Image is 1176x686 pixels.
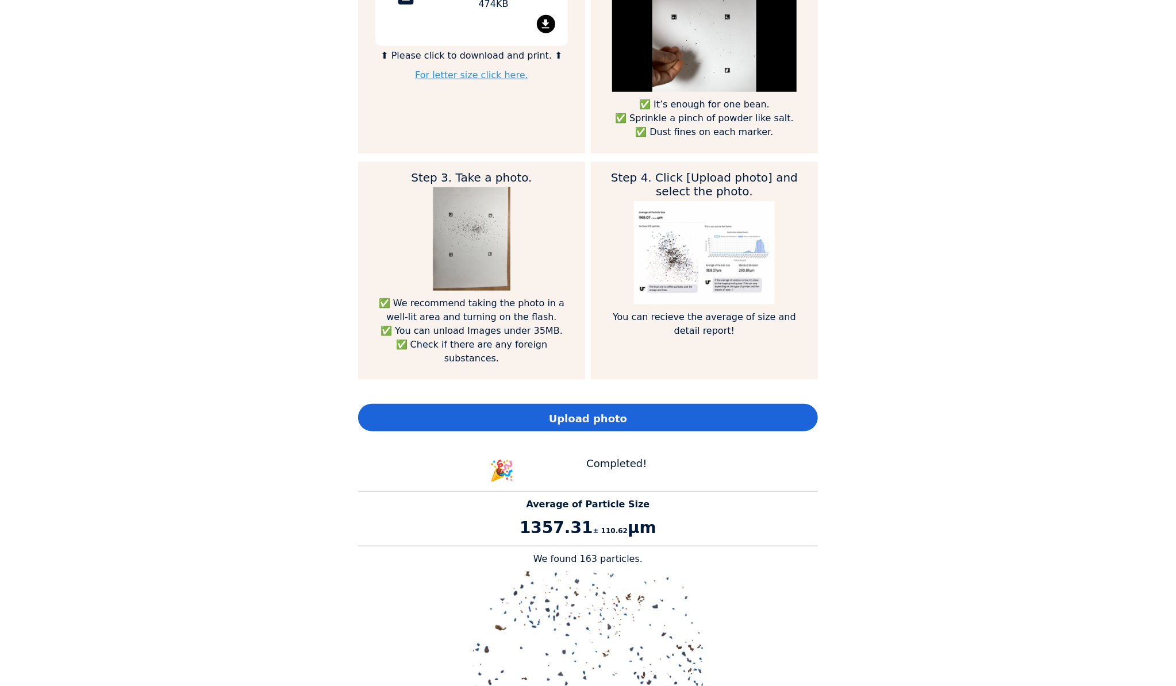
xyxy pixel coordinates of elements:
a: For letter size click here. [415,70,528,80]
img: guide [634,201,774,305]
span: 🎉 [489,459,514,482]
p: ⬆ Please click to download and print. ⬆ [375,49,568,63]
img: guide [433,187,510,291]
p: We found 163 particles. [358,552,818,566]
mat-icon: file_download [537,15,555,33]
span: ± 110.62 [593,527,628,535]
p: You can recieve the average of size and detail report! [608,310,801,338]
span: Upload photo [549,411,627,426]
h2: Step 3. Take a photo. [375,171,568,184]
p: ✅ We recommend taking the photo in a well-lit area and turning on the flash. ✅ You can unload Ima... [375,296,568,365]
p: ✅ It’s enough for one bean. ✅ Sprinkle a pinch of powder like salt. ✅ Dust fines on each marker. [608,98,801,139]
h2: Step 4. Click [Upload photo] and select the photo. [608,171,801,198]
p: Average of Particle Size [358,498,818,511]
div: Completed! [531,456,703,486]
p: 1357.31 μm [358,516,818,540]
